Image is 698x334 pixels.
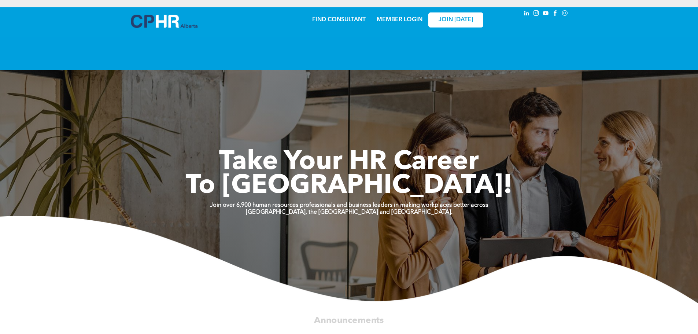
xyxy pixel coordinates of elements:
strong: Join over 6,900 human resources professionals and business leaders in making workplaces better ac... [210,202,488,208]
a: MEMBER LOGIN [377,17,422,23]
a: facebook [551,9,559,19]
span: Take Your HR Career [219,149,479,176]
span: To [GEOGRAPHIC_DATA]! [186,173,513,199]
a: instagram [532,9,540,19]
a: youtube [542,9,550,19]
span: JOIN [DATE] [439,16,473,23]
a: Social network [561,9,569,19]
a: linkedin [523,9,531,19]
a: JOIN [DATE] [428,12,483,27]
span: Announcements [314,316,384,325]
a: FIND CONSULTANT [312,17,366,23]
img: A blue and white logo for cp alberta [131,15,197,28]
strong: [GEOGRAPHIC_DATA], the [GEOGRAPHIC_DATA] and [GEOGRAPHIC_DATA]. [246,209,453,215]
